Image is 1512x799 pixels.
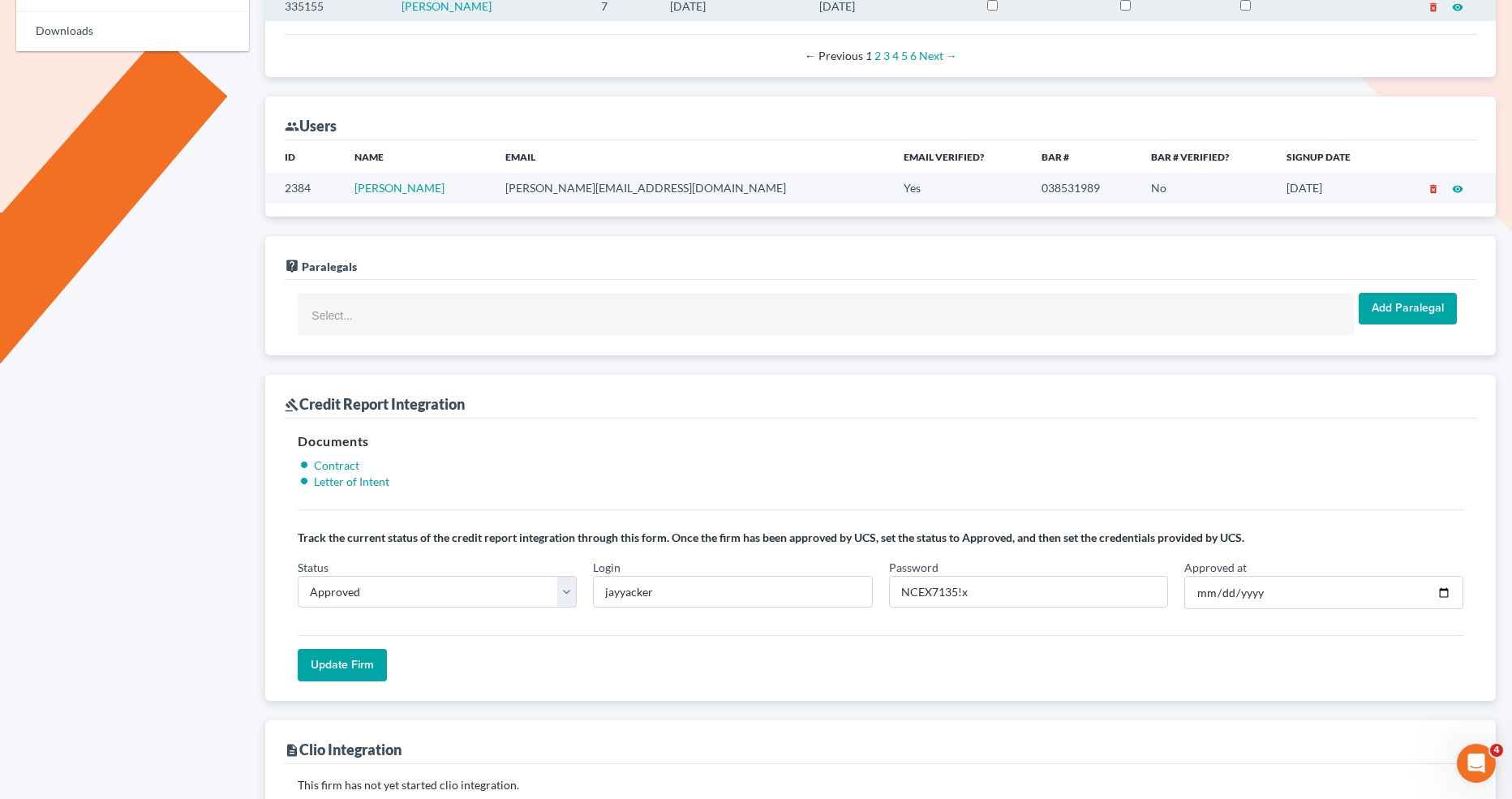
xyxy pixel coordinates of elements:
[265,173,341,203] td: 2384
[265,140,341,173] th: ID
[314,458,359,472] a: Contract
[883,49,890,62] a: Page 3
[285,743,299,758] i: description
[302,260,357,273] span: Paralegals
[285,740,402,759] div: Clio Integration
[1428,183,1439,195] i: delete_forever
[1452,2,1463,13] i: visibility
[891,140,1029,173] th: Email Verified?
[492,140,891,173] th: Email
[285,397,299,412] i: gavel
[1457,744,1496,783] iframe: Intercom live chat
[1428,181,1439,195] a: delete_forever
[285,259,299,273] i: live_help
[1029,173,1138,203] td: 038531989
[492,173,891,203] td: [PERSON_NAME][EMAIL_ADDRESS][DOMAIN_NAME]
[919,49,957,62] a: Next page
[314,475,389,488] a: Letter of Intent
[1138,140,1273,173] th: Bar # Verified?
[298,530,1463,546] p: Track the current status of the credit report integration through this form. Once the firm has be...
[298,777,1463,793] p: This firm has not yet started clio integration.
[298,432,1463,451] h5: Documents
[593,559,621,576] label: Login
[892,49,899,62] a: Page 4
[285,394,465,414] div: Credit Report Integration
[891,173,1029,203] td: Yes
[298,48,1463,64] div: Pagination
[866,49,872,62] em: Page 1
[889,559,939,576] label: Password
[805,49,863,62] span: Previous page
[1138,173,1273,203] td: No
[16,12,249,51] a: Downloads
[341,140,492,173] th: Name
[874,49,881,62] a: Page 2
[1452,183,1463,195] i: visibility
[1490,744,1503,757] span: 4
[285,119,299,134] i: group
[1029,140,1138,173] th: Bar #
[901,49,908,62] a: Page 5
[1274,173,1390,203] td: [DATE]
[298,559,329,576] label: Status
[1184,559,1247,576] label: Approved at
[1274,140,1390,173] th: Signup Date
[285,116,337,135] div: Users
[910,49,917,62] a: Page 6
[354,181,445,195] a: [PERSON_NAME]
[298,649,387,681] input: Update Firm
[1452,181,1463,195] a: visibility
[1428,2,1439,13] i: delete_forever
[1359,293,1457,325] input: Add Paralegal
